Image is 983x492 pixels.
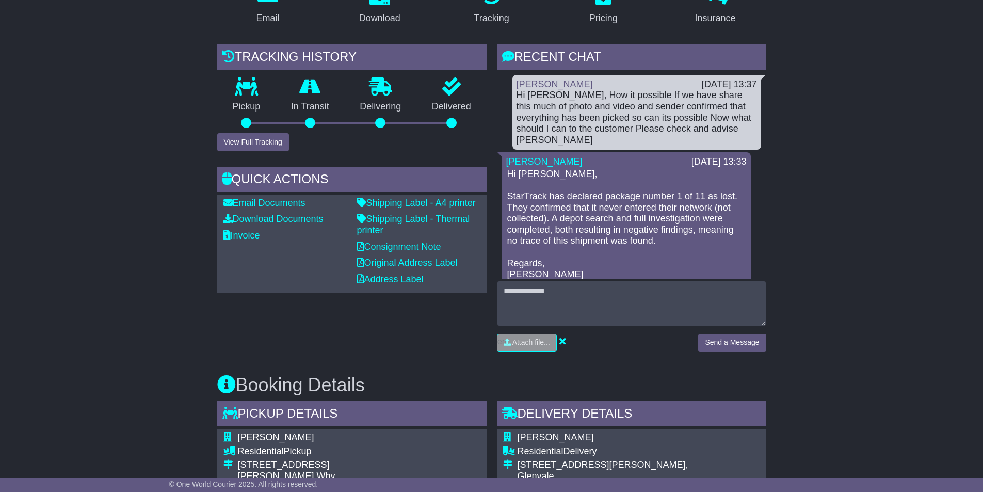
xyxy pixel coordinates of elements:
div: [STREET_ADDRESS][PERSON_NAME], [518,459,760,471]
div: Email [256,11,279,25]
div: Insurance [695,11,736,25]
a: Address Label [357,274,424,284]
span: Residential [238,446,284,456]
span: [PERSON_NAME] [238,432,314,442]
a: Shipping Label - A4 printer [357,198,476,208]
a: [PERSON_NAME] [517,79,593,89]
p: Delivering [345,101,417,113]
h3: Booking Details [217,375,766,395]
a: Email Documents [223,198,305,208]
p: Pickup [217,101,276,113]
span: © One World Courier 2025. All rights reserved. [169,480,318,488]
div: Hi [PERSON_NAME], How it possible If we have share this much of photo and video and sender confir... [517,90,757,146]
a: Invoice [223,230,260,241]
div: Delivery Details [497,401,766,429]
div: Quick Actions [217,167,487,195]
button: View Full Tracking [217,133,289,151]
div: [STREET_ADDRESS] [238,459,480,471]
div: Delivery [518,446,760,457]
p: Hi [PERSON_NAME], StarTrack has declared package number 1 of 11 as lost. They confirmed that it n... [507,169,746,280]
div: Download [359,11,400,25]
div: [DATE] 13:37 [702,79,757,90]
a: Original Address Label [357,258,458,268]
span: Residential [518,446,563,456]
div: Tracking [474,11,509,25]
div: [DATE] 13:33 [691,156,747,168]
div: Pricing [589,11,618,25]
a: [PERSON_NAME] [506,156,583,167]
span: [PERSON_NAME] [518,432,594,442]
div: Glenvale [518,471,760,482]
a: Consignment Note [357,242,441,252]
div: RECENT CHAT [497,44,766,72]
div: Pickup [238,446,480,457]
button: Send a Message [698,334,766,352]
a: Download Documents [223,214,324,224]
div: [PERSON_NAME] Why [238,471,480,482]
div: Pickup Details [217,401,487,429]
p: In Transit [276,101,345,113]
p: Delivered [416,101,487,113]
a: Shipping Label - Thermal printer [357,214,470,235]
div: Tracking history [217,44,487,72]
